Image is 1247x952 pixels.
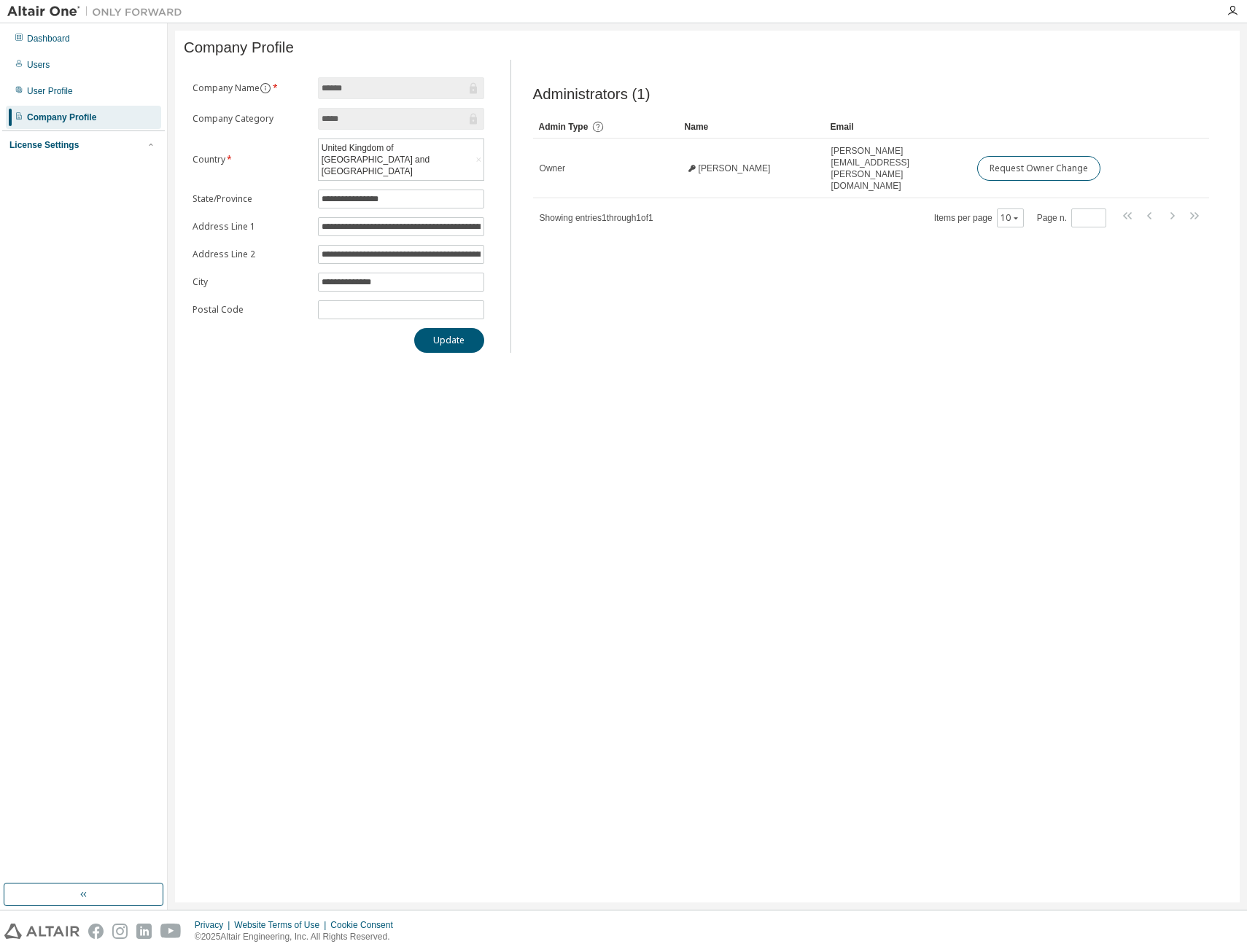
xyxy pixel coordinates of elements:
span: [PERSON_NAME] [699,163,771,174]
div: Website Terms of Use [234,919,330,931]
div: Users [27,59,50,71]
label: City [193,276,309,288]
label: Address Line 1 [193,221,309,233]
span: Administrators (1) [533,86,650,103]
p: © 2025 Altair Engineering, Inc. All Rights Reserved. [195,931,402,943]
span: Company Profile [184,39,294,56]
div: United Kingdom of [GEOGRAPHIC_DATA] and [GEOGRAPHIC_DATA] [319,140,473,179]
label: Postal Code [193,304,309,316]
img: linkedin.svg [136,924,152,939]
span: Admin Type [539,122,588,132]
span: Page n. [1037,208,1106,227]
button: information [260,82,271,94]
div: Company Profile [27,112,96,123]
div: License Settings [9,139,79,151]
img: Altair One [7,4,190,19]
label: Company Category [193,113,309,125]
img: facebook.svg [88,924,104,939]
div: Email [831,115,965,138]
span: Showing entries 1 through 1 of 1 [540,213,653,223]
div: Privacy [195,919,234,931]
span: [PERSON_NAME][EMAIL_ADDRESS][PERSON_NAME][DOMAIN_NAME] [831,145,964,192]
img: altair_logo.svg [4,924,79,939]
div: United Kingdom of [GEOGRAPHIC_DATA] and [GEOGRAPHIC_DATA] [319,139,483,180]
div: Cookie Consent [330,919,401,931]
img: instagram.svg [112,924,128,939]
label: State/Province [193,193,309,205]
button: Update [414,328,484,353]
label: Address Line 2 [193,249,309,260]
div: Dashboard [27,33,70,44]
button: 10 [1001,212,1020,224]
span: Owner [540,163,565,174]
button: Request Owner Change [977,156,1100,181]
img: youtube.svg [160,924,182,939]
label: Company Name [193,82,309,94]
div: User Profile [27,85,73,97]
div: Name [685,115,819,138]
span: Items per page [934,208,1024,227]
label: Country [193,154,309,165]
